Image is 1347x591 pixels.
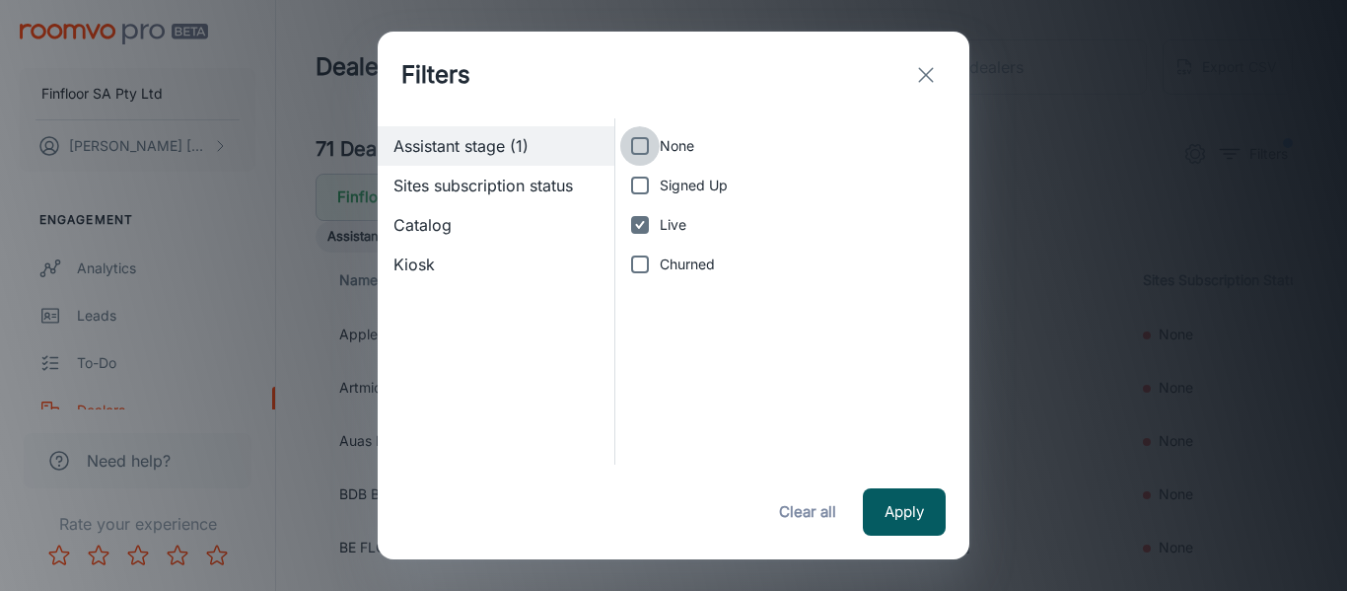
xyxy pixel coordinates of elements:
[660,254,715,275] span: Churned
[863,488,946,536] button: Apply
[660,135,694,157] span: None
[660,175,728,196] span: Signed Up
[393,213,599,237] span: Catalog
[393,253,599,276] span: Kiosk
[393,174,599,197] span: Sites subscription status
[768,488,847,536] button: Clear all
[378,205,614,245] div: Catalog
[401,57,470,93] h1: Filters
[906,55,946,95] button: exit
[378,166,614,205] div: Sites subscription status
[378,245,614,284] div: Kiosk
[393,134,599,158] span: Assistant stage (1)
[378,126,614,166] div: Assistant stage (1)
[660,214,686,236] span: Live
